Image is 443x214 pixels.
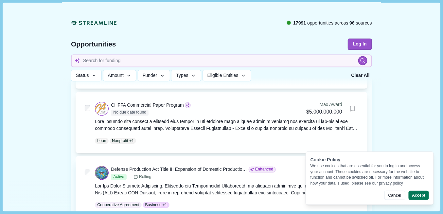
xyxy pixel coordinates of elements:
[138,70,170,81] button: Funder
[348,38,372,50] button: Log In
[95,101,358,144] a: CHFFA Commercial Paper ProgramNo due date foundMax Award$5,000,000,000Bookmark this grant.Lore ip...
[97,202,139,208] p: Cooperative Agreement
[307,108,342,116] div: $5,000,000,000
[133,174,151,180] div: Rolling
[203,70,251,81] button: Eligible Entities
[379,181,403,186] a: privacy policy
[307,101,342,108] div: Max Award
[255,167,273,173] span: Enhanced
[310,163,429,186] div: We use cookies that are essential for you to log in and access your account. These cookies are ne...
[95,166,358,208] a: Defense Production Act Title III Expansion of Domestic Production Capability and CapacityEnhanced...
[95,102,108,116] img: ca.gov.png
[111,110,149,116] span: No due date found
[207,73,239,79] span: Eligible Entities
[111,102,184,109] div: CHFFA Commercial Paper Program
[111,166,247,173] div: Defense Production Act Title III Expansion of Domestic Production Capability and Capacity
[409,191,429,200] button: Accept
[95,167,108,180] img: DOD.png
[108,73,124,79] span: Amount
[111,174,126,180] span: Active
[103,70,137,81] button: Amount
[176,73,188,79] span: Types
[349,70,372,81] button: Clear All
[76,73,89,79] span: Status
[71,41,116,47] span: Opportunities
[129,138,134,144] span: + 1
[145,202,162,208] p: Business
[350,20,355,25] span: 96
[71,70,102,81] button: Status
[97,138,106,144] p: Loan
[163,202,167,208] span: + 1
[71,54,372,67] input: Search for funding
[95,183,358,197] div: Lor Ips Dolor Sitametc Adipiscing, Elitseddo eiu Temporincidid Utlaboreetd, ma aliquaen adminimve...
[347,103,358,115] button: Bookmark this grant.
[293,20,306,25] span: 17991
[143,73,157,79] span: Funder
[171,70,201,81] button: Types
[384,191,405,200] button: Cancel
[95,118,358,132] div: Lore ipsumdo sita consect a elitsedd eius tempor in utl etdolore magn aliquae adminim veniamq nos...
[293,19,372,26] span: opportunities across sources
[310,157,341,162] span: Cookie Policy
[112,138,128,144] p: Nonprofit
